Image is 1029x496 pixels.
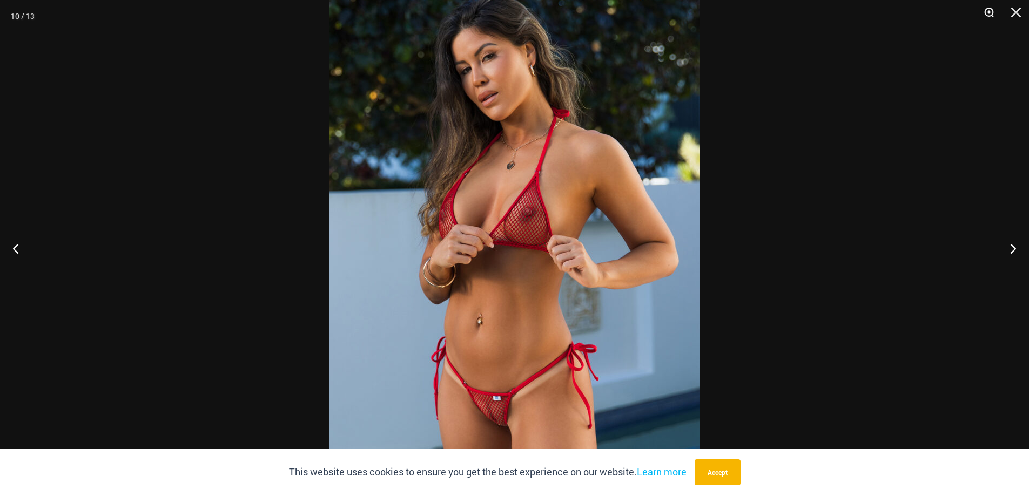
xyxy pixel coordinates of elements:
[988,221,1029,275] button: Next
[289,464,687,480] p: This website uses cookies to ensure you get the best experience on our website.
[11,8,35,24] div: 10 / 13
[695,459,741,485] button: Accept
[637,465,687,478] a: Learn more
